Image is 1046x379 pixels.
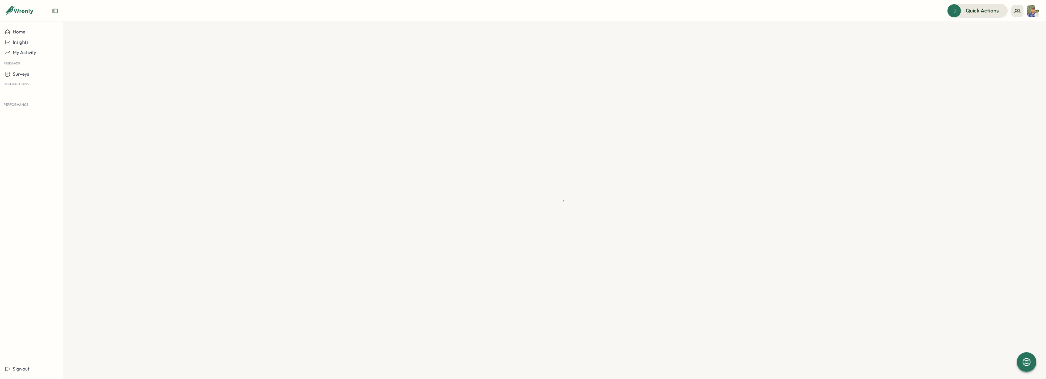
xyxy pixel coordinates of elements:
[13,366,29,372] span: Sign out
[52,8,58,14] button: Expand sidebar
[13,39,29,45] span: Insights
[13,50,36,55] span: My Activity
[947,4,1008,17] button: Quick Actions
[13,71,29,77] span: Surveys
[13,29,25,35] span: Home
[966,7,999,15] span: Quick Actions
[1027,5,1039,17] img: Varghese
